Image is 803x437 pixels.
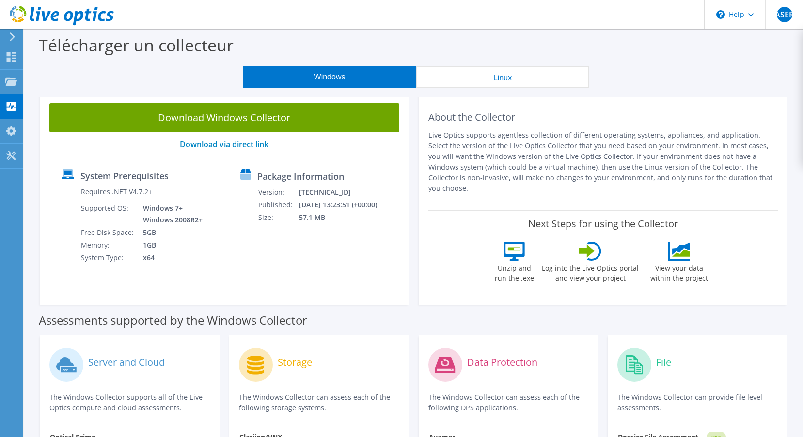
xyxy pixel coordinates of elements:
[416,66,589,88] button: Linux
[644,261,714,283] label: View your data within the project
[716,10,725,19] svg: \n
[136,251,205,264] td: x64
[299,199,390,211] td: [DATE] 13:23:51 (+00:00)
[49,103,399,132] a: Download Windows Collector
[136,226,205,239] td: 5GB
[180,139,268,150] a: Download via direct link
[80,226,136,239] td: Free Disk Space:
[80,171,169,181] label: System Prerequisites
[299,211,390,224] td: 57.1 MB
[428,111,778,123] h2: About the Collector
[777,7,792,22] span: ASER
[541,261,639,283] label: Log into the Live Optics portal and view your project
[81,187,152,197] label: Requires .NET V4.7.2+
[243,66,416,88] button: Windows
[258,186,299,199] td: Version:
[257,172,344,181] label: Package Information
[80,251,136,264] td: System Type:
[617,392,778,413] p: The Windows Collector can provide file level assessments.
[39,34,234,56] label: Télécharger un collecteur
[428,130,778,194] p: Live Optics supports agentless collection of different operating systems, appliances, and applica...
[80,202,136,226] td: Supported OS:
[258,199,299,211] td: Published:
[136,202,205,226] td: Windows 7+ Windows 2008R2+
[278,358,312,367] label: Storage
[88,358,165,367] label: Server and Cloud
[49,392,210,413] p: The Windows Collector supports all of the Live Optics compute and cloud assessments.
[492,261,536,283] label: Unzip and run the .exe
[239,392,399,413] p: The Windows Collector can assess each of the following storage systems.
[428,392,589,413] p: The Windows Collector can assess each of the following DPS applications.
[656,358,671,367] label: File
[258,211,299,224] td: Size:
[39,315,307,325] label: Assessments supported by the Windows Collector
[299,186,390,199] td: [TECHNICAL_ID]
[528,218,678,230] label: Next Steps for using the Collector
[467,358,537,367] label: Data Protection
[80,239,136,251] td: Memory:
[136,239,205,251] td: 1GB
